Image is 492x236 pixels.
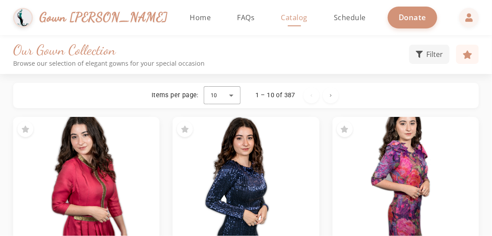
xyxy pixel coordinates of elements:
[13,8,33,28] img: Gown Gmach Logo
[190,13,211,22] span: Home
[39,8,168,27] span: Gown [PERSON_NAME]
[255,91,295,100] div: 1 – 10 of 387
[281,13,308,22] span: Catalog
[323,88,339,103] button: Next page
[13,42,409,58] h1: Our Gown Collection
[152,91,198,100] div: Items per page:
[13,6,161,30] a: Gown [PERSON_NAME]
[399,12,426,22] span: Donate
[304,88,319,103] button: Previous page
[13,60,409,67] p: Browse our selection of elegant gowns for your special occasion
[409,45,450,64] button: Filter
[388,7,437,28] a: Donate
[237,13,255,22] span: FAQs
[334,13,366,22] span: Schedule
[426,49,443,60] span: Filter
